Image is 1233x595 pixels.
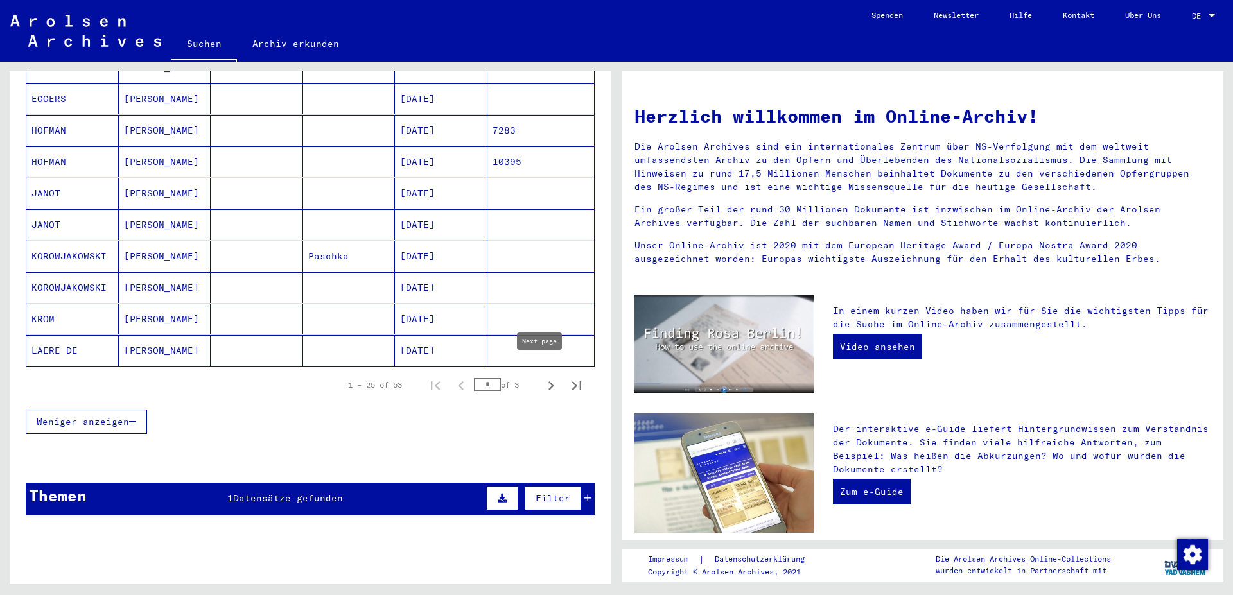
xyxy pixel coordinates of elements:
[395,335,487,366] mat-cell: [DATE]
[1177,539,1208,570] img: Zustimmung ändern
[634,413,814,533] img: eguide.jpg
[833,334,922,359] a: Video ansehen
[634,239,1211,266] p: Unser Online-Archiv ist 2020 mit dem European Heritage Award / Europa Nostra Award 2020 ausgezeic...
[119,304,211,334] mat-cell: [PERSON_NAME]
[348,379,402,391] div: 1 – 25 of 53
[26,241,119,272] mat-cell: KOROWJAKOWSKI
[26,209,119,240] mat-cell: JANOT
[26,410,147,434] button: Weniger anzeigen
[1192,12,1206,21] span: DE
[26,272,119,303] mat-cell: KOROWJAKOWSKI
[648,553,699,566] a: Impressum
[634,203,1211,230] p: Ein großer Teil der rund 30 Millionen Dokumente ist inzwischen im Online-Archiv der Arolsen Archi...
[936,565,1111,576] p: wurden entwickelt in Partnerschaft mit
[119,146,211,177] mat-cell: [PERSON_NAME]
[395,115,487,146] mat-cell: [DATE]
[833,479,911,504] a: Zum e-Guide
[395,178,487,209] mat-cell: [DATE]
[448,372,474,398] button: Previous page
[119,209,211,240] mat-cell: [PERSON_NAME]
[395,241,487,272] mat-cell: [DATE]
[26,83,119,114] mat-cell: EGGERS
[833,304,1211,331] p: In einem kurzen Video haben wir für Sie die wichtigsten Tipps für die Suche im Online-Archiv zusa...
[704,553,820,566] a: Datenschutzerklärung
[487,146,595,177] mat-cell: 10395
[395,304,487,334] mat-cell: [DATE]
[119,241,211,272] mat-cell: [PERSON_NAME]
[564,372,590,398] button: Last page
[119,83,211,114] mat-cell: [PERSON_NAME]
[474,379,538,391] div: of 3
[538,372,564,398] button: Next page
[833,422,1211,476] p: Der interaktive e-Guide liefert Hintergrundwissen zum Verständnis der Dokumente. Sie finden viele...
[303,241,396,272] mat-cell: Paschka
[423,372,448,398] button: First page
[525,486,581,510] button: Filter
[171,28,237,62] a: Suchen
[29,484,87,507] div: Themen
[37,416,129,427] span: Weniger anzeigen
[119,335,211,366] mat-cell: [PERSON_NAME]
[634,103,1211,130] h1: Herzlich willkommen im Online-Archiv!
[936,553,1111,565] p: Die Arolsen Archives Online-Collections
[26,304,119,334] mat-cell: KROM
[227,492,233,504] span: 1
[119,272,211,303] mat-cell: [PERSON_NAME]
[26,178,119,209] mat-cell: JANOT
[26,146,119,177] mat-cell: HOFMAN
[10,15,161,47] img: Arolsen_neg.svg
[26,335,119,366] mat-cell: LAERE DE
[26,115,119,146] mat-cell: HOFMAN
[395,209,487,240] mat-cell: [DATE]
[119,178,211,209] mat-cell: [PERSON_NAME]
[119,115,211,146] mat-cell: [PERSON_NAME]
[1162,549,1210,581] img: yv_logo.png
[1176,539,1207,569] div: Zustimmung ändern
[233,492,343,504] span: Datensätze gefunden
[237,28,354,59] a: Archiv erkunden
[634,140,1211,194] p: Die Arolsen Archives sind ein internationales Zentrum über NS-Verfolgung mit dem weltweit umfasse...
[634,295,814,393] img: video.jpg
[487,115,595,146] mat-cell: 7283
[395,146,487,177] mat-cell: [DATE]
[648,553,820,566] div: |
[395,272,487,303] mat-cell: [DATE]
[536,492,570,504] span: Filter
[648,566,820,578] p: Copyright © Arolsen Archives, 2021
[395,83,487,114] mat-cell: [DATE]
